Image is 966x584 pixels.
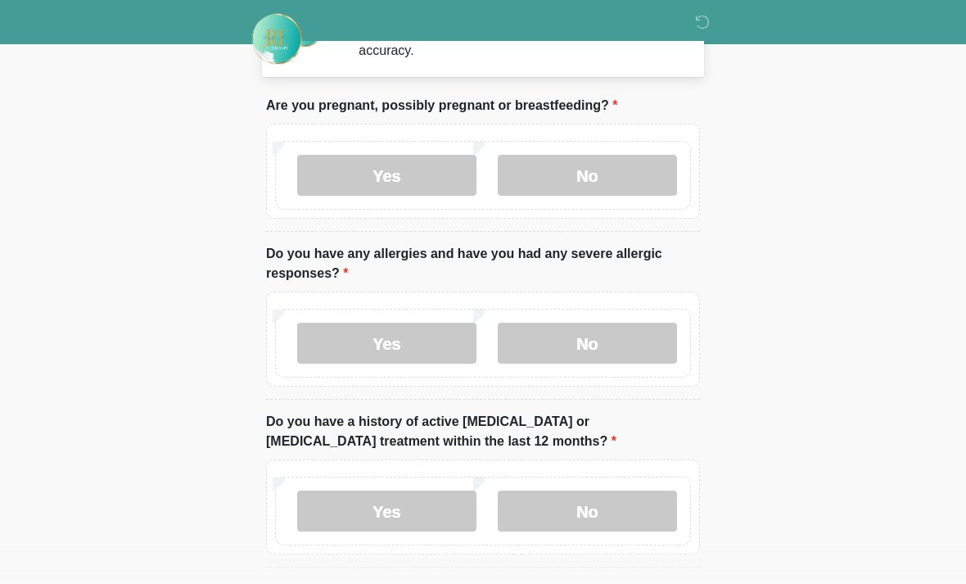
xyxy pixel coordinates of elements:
label: No [498,491,677,532]
label: Do you have a history of active [MEDICAL_DATA] or [MEDICAL_DATA] treatment within the last 12 mon... [266,413,700,452]
label: Are you pregnant, possibly pregnant or breastfeeding? [266,97,617,116]
label: No [498,324,677,364]
label: Yes [297,156,476,197]
img: Rehydrate Aesthetics & Wellness Logo [250,12,304,66]
label: No [498,156,677,197]
label: Yes [297,491,476,532]
label: Do you have any allergies and have you had any severe allergic responses? [266,245,700,284]
label: Yes [297,324,476,364]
